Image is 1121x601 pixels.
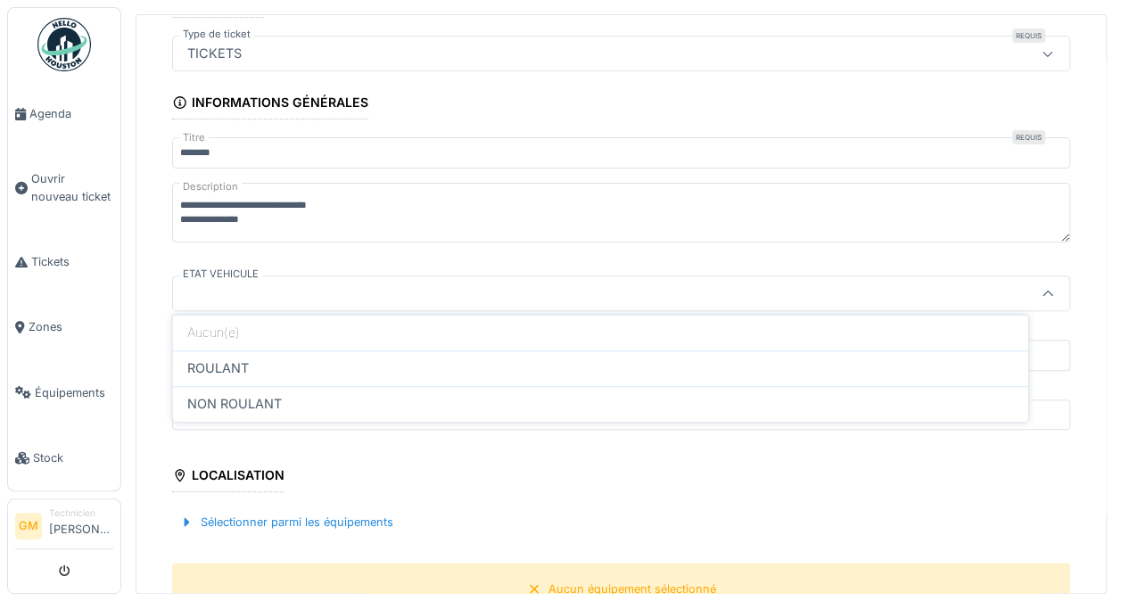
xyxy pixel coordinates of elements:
[33,449,113,466] span: Stock
[29,318,113,335] span: Zones
[548,580,716,597] div: Aucun équipement sélectionné
[37,18,91,71] img: Badge_color-CXgf-gQk.svg
[49,506,113,520] div: Technicien
[187,394,282,414] span: NON ROULANT
[172,89,368,119] div: Informations générales
[15,506,113,549] a: GM Technicien[PERSON_NAME]
[29,105,113,122] span: Agenda
[15,513,42,539] li: GM
[49,506,113,545] li: [PERSON_NAME]
[173,315,1028,350] div: Aucun(e)
[187,358,249,378] span: ROULANT
[179,27,254,42] label: Type de ticket
[8,81,120,146] a: Agenda
[180,44,249,63] div: TICKETS
[179,176,242,198] label: Description
[31,170,113,204] span: Ouvrir nouveau ticket
[179,130,209,145] label: Titre
[8,425,120,490] a: Stock
[8,146,120,229] a: Ouvrir nouveau ticket
[8,229,120,294] a: Tickets
[8,294,120,359] a: Zones
[8,360,120,425] a: Équipements
[31,253,113,270] span: Tickets
[1012,29,1045,43] div: Requis
[172,462,284,492] div: Localisation
[172,510,400,534] div: Sélectionner parmi les équipements
[1012,130,1045,144] div: Requis
[179,267,262,282] label: ETAT VEHICULE
[35,384,113,401] span: Équipements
